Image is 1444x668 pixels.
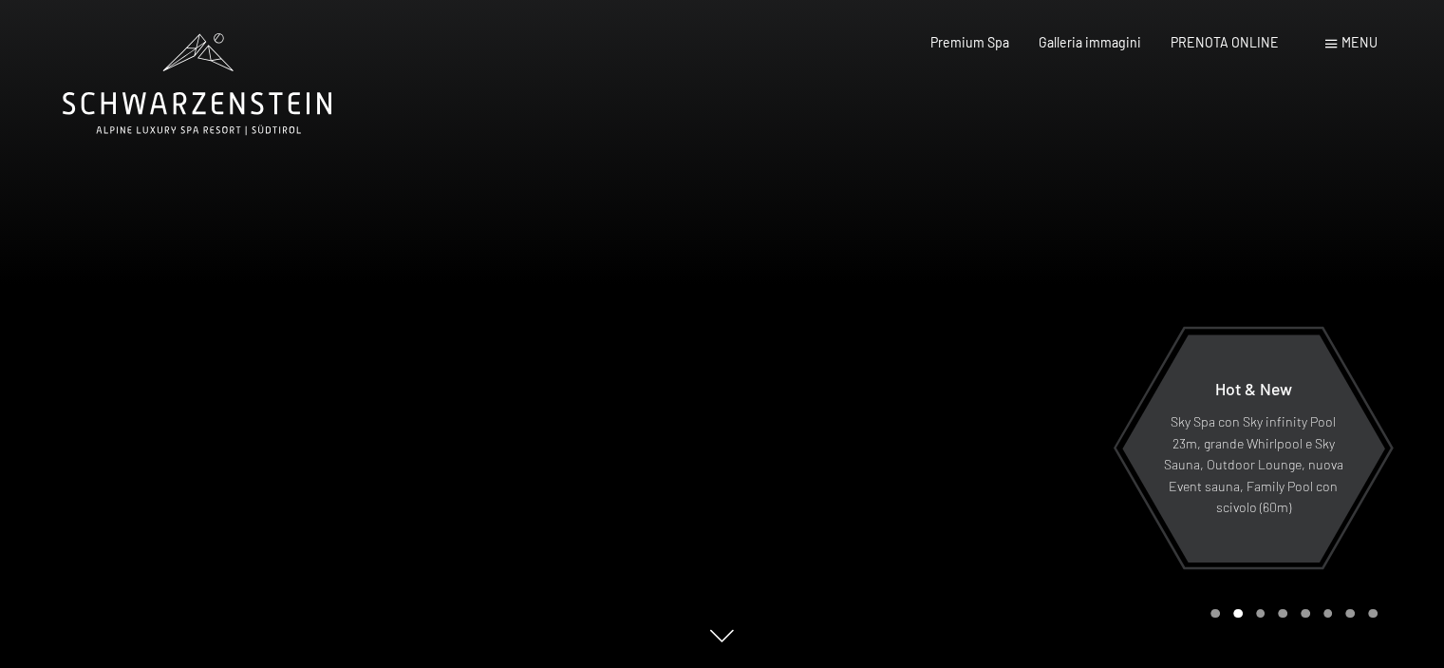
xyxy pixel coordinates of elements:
[1210,609,1220,619] div: Carousel Page 1
[1368,609,1378,619] div: Carousel Page 8
[1301,609,1310,619] div: Carousel Page 5
[1323,609,1333,619] div: Carousel Page 6
[1214,378,1291,399] span: Hot & New
[1256,609,1266,619] div: Carousel Page 3
[930,34,1009,50] a: Premium Spa
[1171,34,1279,50] a: PRENOTA ONLINE
[1039,34,1141,50] a: Galleria immagini
[1162,411,1343,519] p: Sky Spa con Sky infinity Pool 23m, grande Whirlpool e Sky Sauna, Outdoor Lounge, nuova Event saun...
[1278,609,1287,619] div: Carousel Page 4
[1341,34,1378,50] span: Menu
[1120,334,1385,563] a: Hot & New Sky Spa con Sky infinity Pool 23m, grande Whirlpool e Sky Sauna, Outdoor Lounge, nuova ...
[1204,609,1377,619] div: Carousel Pagination
[1233,609,1243,619] div: Carousel Page 2 (Current Slide)
[1345,609,1355,619] div: Carousel Page 7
